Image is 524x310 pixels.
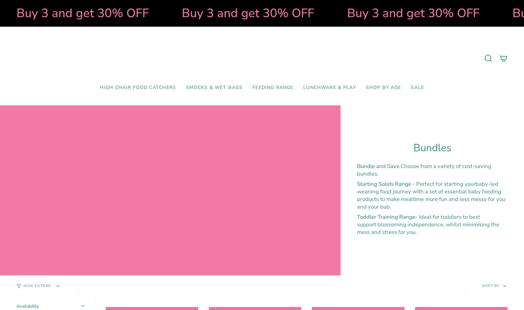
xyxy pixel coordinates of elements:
[95,80,181,96] a: High Chair Food Catchers
[357,180,505,211] span: baby-led weaning food journey with a set of essential baby feeding products to make mealtime more...
[247,80,298,96] a: Feeding Range
[16,303,39,309] span: Availability
[357,213,415,221] strong: Toddler Training Range
[366,85,401,91] span: Shop by Age
[175,5,307,21] strong: Buy 3 and get 30% OFF
[482,283,500,288] span: Sort by
[357,180,411,188] strong: Starting Solids Range
[205,37,319,80] a: Mumma’s Little Helpers
[357,162,508,178] p: Choose from a variety of cost-saving bundles.
[186,85,243,91] span: Smocks & Wet Bags
[181,80,248,96] a: Smocks & Wet Bags
[361,80,406,96] a: Shop by Age
[406,80,429,96] a: SALE
[100,85,176,91] span: High Chair Food Catchers
[357,213,508,236] p: - Ideal for toddlers to best support blossoming independence, whilst minimising the mess and stre...
[411,85,424,91] span: SALE
[357,142,508,154] h1: Bundles
[252,85,293,91] span: Feeding Range
[303,85,356,91] span: Lunchware & Play
[357,162,401,170] strong: Bundle and Save.
[340,5,472,21] strong: Buy 3 and get 30% OFF
[23,284,51,288] span: Hide Filters
[298,80,361,96] a: Lunchware & Play
[357,180,508,211] p: - Perfect for starting your
[9,5,142,21] strong: Buy 3 and get 30% OFF
[465,276,524,296] button: Sort by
